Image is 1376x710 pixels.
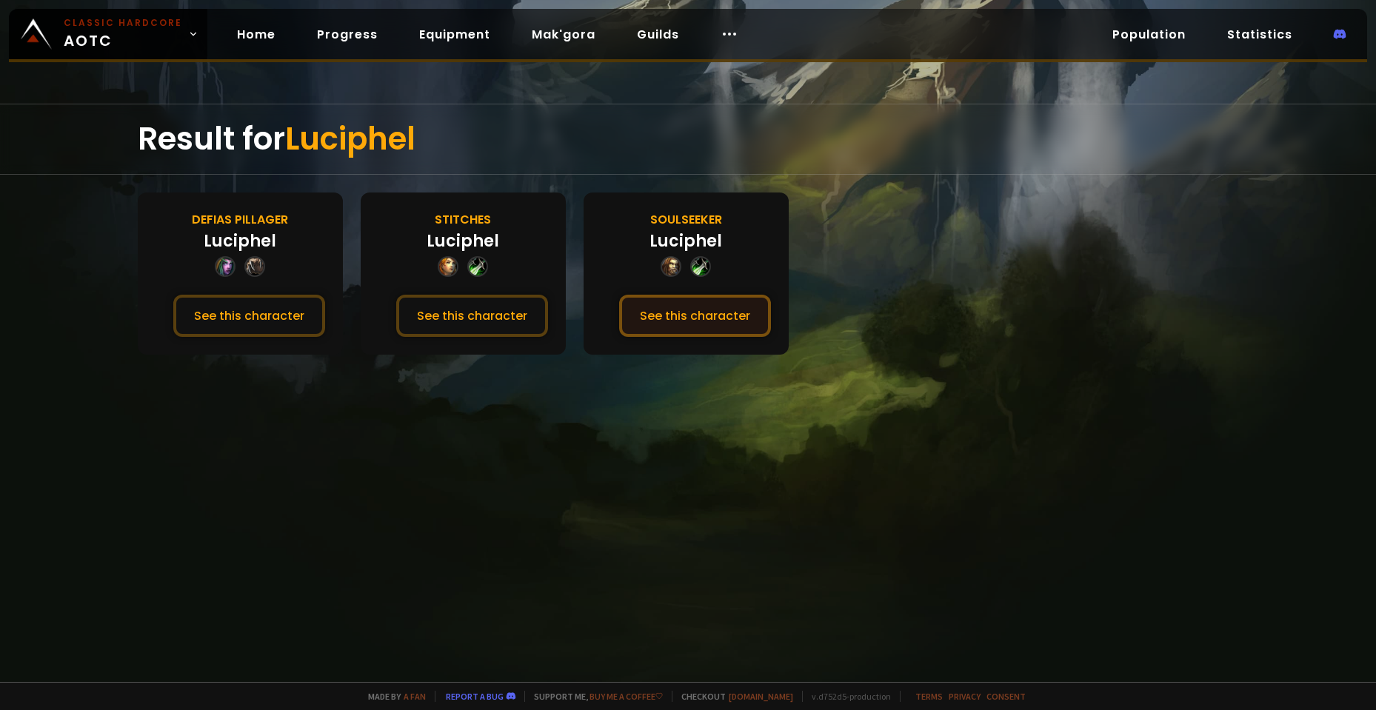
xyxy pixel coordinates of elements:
a: Consent [986,691,1026,702]
div: Luciphel [649,229,722,253]
button: See this character [173,295,325,337]
div: Luciphel [427,229,499,253]
a: Home [225,19,287,50]
a: Buy me a coffee [590,691,663,702]
a: a fan [404,691,426,702]
div: Defias Pillager [192,210,288,229]
a: Progress [305,19,390,50]
a: Guilds [625,19,691,50]
a: Terms [915,691,943,702]
a: Classic HardcoreAOTC [9,9,207,59]
span: v. d752d5 - production [802,691,891,702]
a: Statistics [1215,19,1304,50]
small: Classic Hardcore [64,16,182,30]
a: Mak'gora [520,19,607,50]
a: Equipment [407,19,502,50]
div: Stitches [435,210,491,229]
a: Population [1101,19,1198,50]
a: Privacy [949,691,981,702]
button: See this character [396,295,548,337]
span: Made by [359,691,426,702]
a: Report a bug [446,691,504,702]
div: Luciphel [204,229,276,253]
span: Luciphel [285,117,415,161]
span: Support me, [524,691,663,702]
div: Soulseeker [650,210,722,229]
button: See this character [619,295,771,337]
span: AOTC [64,16,182,52]
span: Checkout [672,691,793,702]
a: [DOMAIN_NAME] [729,691,793,702]
div: Result for [138,104,1238,174]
